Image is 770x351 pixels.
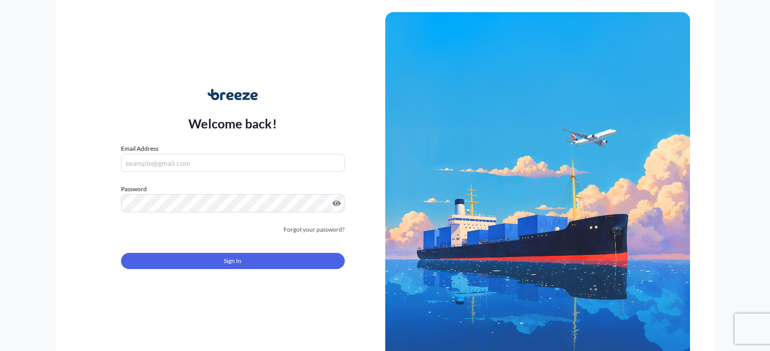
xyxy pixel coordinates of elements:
a: Forgot your password? [283,225,345,235]
p: Welcome back! [188,115,277,131]
label: Password [121,184,345,194]
button: Sign In [121,253,345,269]
button: Show password [333,199,341,207]
label: Email Address [121,144,158,154]
span: Sign In [224,256,241,266]
input: example@gmail.com [121,154,345,172]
